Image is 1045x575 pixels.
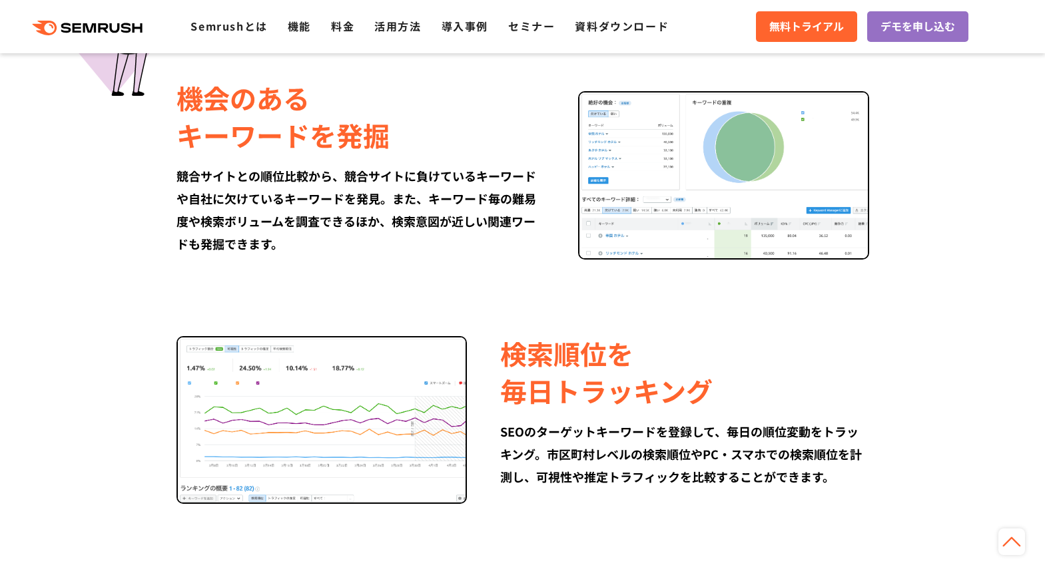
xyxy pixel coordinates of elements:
span: 無料トライアル [769,18,844,35]
a: 導入事例 [442,18,488,34]
a: デモを申し込む [867,11,968,42]
div: 競合サイトとの順位比較から、競合サイトに負けているキーワードや自社に欠けているキーワードを発見。また、キーワード毎の難易度や検索ボリュームを調査できるほか、検索意図が近しい関連ワードも発掘できます。 [176,164,545,255]
a: 資料ダウンロード [575,18,669,34]
a: 無料トライアル [756,11,857,42]
div: 機会のある キーワードを発掘 [176,79,545,154]
a: セミナー [508,18,555,34]
a: 機能 [288,18,311,34]
div: 検索順位を 毎日トラッキング [500,335,869,409]
a: Semrushとは [190,18,267,34]
span: デモを申し込む [880,18,955,35]
a: 活用方法 [374,18,421,34]
a: 料金 [331,18,354,34]
div: SEOのターゲットキーワードを登録して、毎日の順位変動をトラッキング。市区町村レベルの検索順位やPC・スマホでの検索順位を計測し、可視性や推定トラフィックを比較することができます。 [500,420,869,488]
